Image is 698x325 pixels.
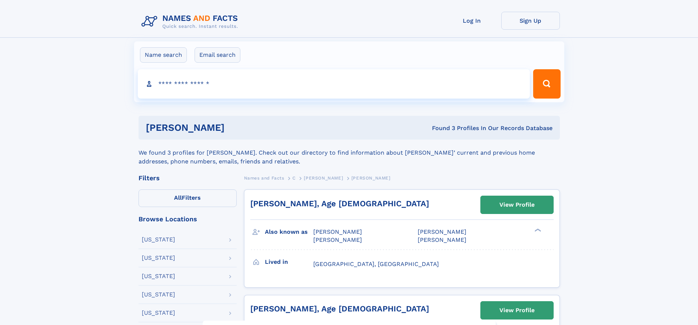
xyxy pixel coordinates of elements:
label: Filters [139,189,237,207]
div: Found 3 Profiles In Our Records Database [328,124,553,132]
label: Email search [195,47,240,63]
span: [GEOGRAPHIC_DATA], [GEOGRAPHIC_DATA] [313,261,439,267]
a: [PERSON_NAME], Age [DEMOGRAPHIC_DATA] [250,199,429,208]
div: [US_STATE] [142,255,175,261]
h3: Also known as [265,226,313,238]
div: [US_STATE] [142,273,175,279]
a: View Profile [481,302,553,319]
label: Name search [140,47,187,63]
div: View Profile [499,302,535,319]
span: [PERSON_NAME] [418,236,466,243]
div: [US_STATE] [142,292,175,298]
span: [PERSON_NAME] [313,228,362,235]
span: [PERSON_NAME] [351,176,391,181]
a: Sign Up [501,12,560,30]
div: View Profile [499,196,535,213]
div: Browse Locations [139,216,237,222]
button: Search Button [533,69,560,99]
a: [PERSON_NAME], Age [DEMOGRAPHIC_DATA] [250,304,429,313]
a: View Profile [481,196,553,214]
span: [PERSON_NAME] [418,228,466,235]
span: [PERSON_NAME] [304,176,343,181]
div: [US_STATE] [142,310,175,316]
div: We found 3 profiles for [PERSON_NAME]. Check out our directory to find information about [PERSON_... [139,140,560,166]
span: C [292,176,296,181]
span: All [174,194,182,201]
div: Filters [139,175,237,181]
a: Names and Facts [244,173,284,182]
a: [PERSON_NAME] [304,173,343,182]
h3: Lived in [265,256,313,268]
input: search input [138,69,530,99]
span: [PERSON_NAME] [313,236,362,243]
img: Logo Names and Facts [139,12,244,32]
h1: [PERSON_NAME] [146,123,328,132]
a: Log In [443,12,501,30]
div: [US_STATE] [142,237,175,243]
div: ❯ [533,228,542,233]
a: C [292,173,296,182]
